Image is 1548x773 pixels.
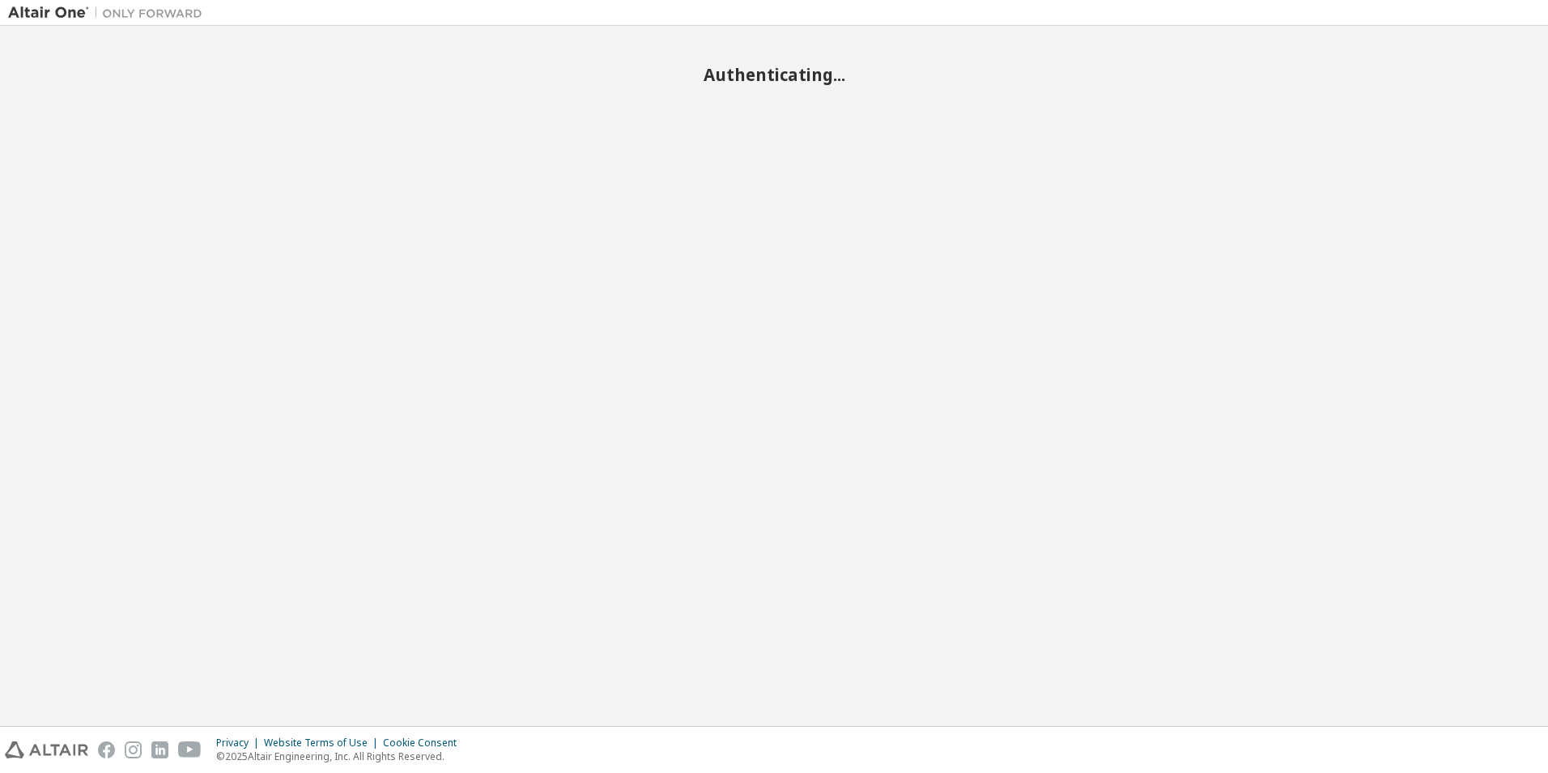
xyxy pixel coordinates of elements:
[5,741,88,758] img: altair_logo.svg
[178,741,202,758] img: youtube.svg
[8,5,211,21] img: Altair One
[125,741,142,758] img: instagram.svg
[98,741,115,758] img: facebook.svg
[264,737,383,750] div: Website Terms of Use
[383,737,466,750] div: Cookie Consent
[216,737,264,750] div: Privacy
[8,64,1540,85] h2: Authenticating...
[151,741,168,758] img: linkedin.svg
[216,750,466,763] p: © 2025 Altair Engineering, Inc. All Rights Reserved.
